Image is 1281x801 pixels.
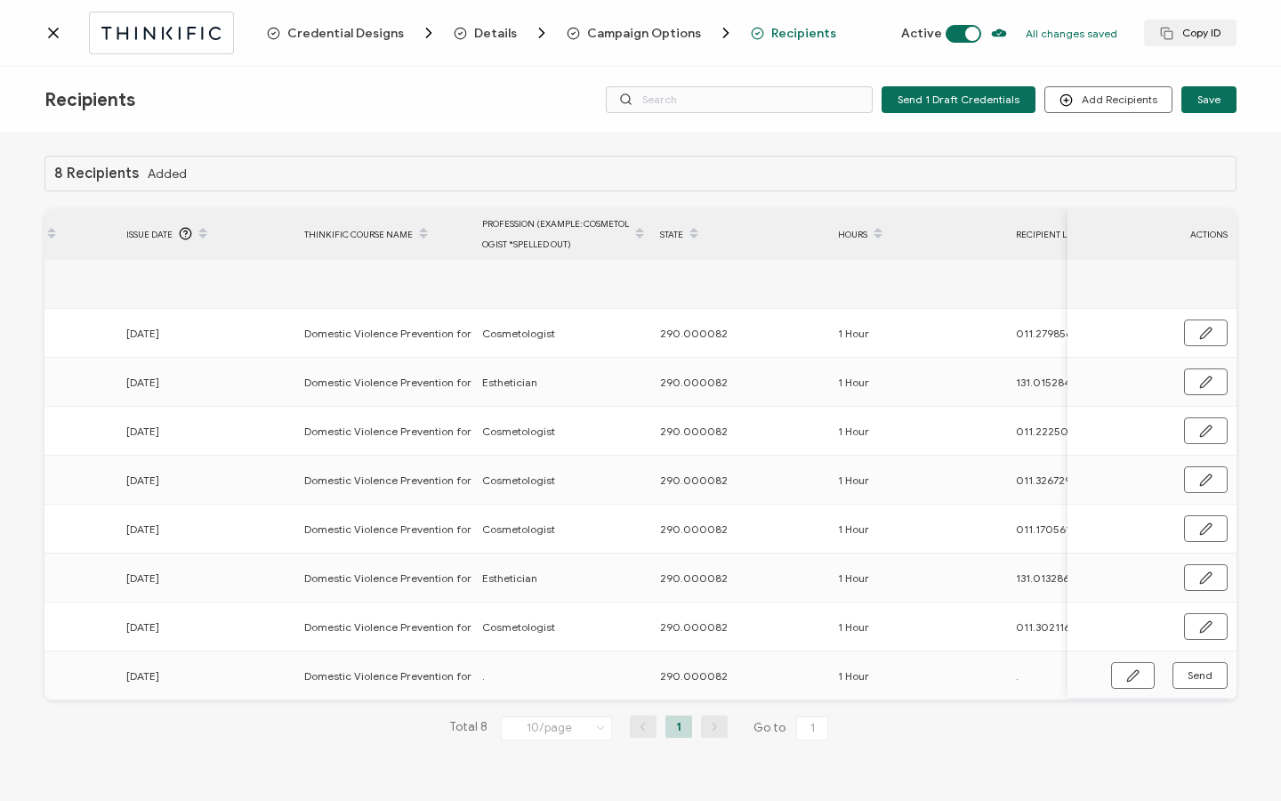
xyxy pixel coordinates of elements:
div: Profession (Example: cosmetologist *spelled out) [473,214,651,255]
span: 290.000082 [660,617,728,637]
span: Campaign Options [567,24,735,42]
span: Recipients [751,27,836,40]
span: Domestic Violence Prevention for Beauty & Wellness Professionals Class [304,421,665,441]
span: Added [148,167,187,181]
span: Recipients [771,27,836,40]
span: [DATE] [126,666,159,686]
span: Save [1197,94,1221,105]
button: Send [1172,662,1228,689]
div: recipient license number [1007,219,1185,249]
span: 1 Hour [838,323,869,344]
div: State [651,219,829,249]
button: Copy ID [1144,20,1237,46]
span: Domestic Violence Prevention for Beauty & Wellness Professionals [304,372,634,392]
span: Esthetician [482,568,537,588]
span: 131.013286 [1016,568,1069,588]
span: . [1016,666,1019,686]
span: Details [474,27,517,40]
span: Go to [753,716,832,740]
span: Cosmetologist [482,519,555,539]
div: Thinkific Course Name [295,219,473,249]
input: Search [606,86,873,113]
span: Credential Designs [267,24,438,42]
span: 290.000082 [660,421,728,441]
input: Select [501,716,612,740]
span: 1 Hour [838,372,869,392]
span: 290.000082 [660,323,728,344]
span: [DATE] [126,519,159,539]
h1: 8 Recipients [54,166,139,182]
span: Domestic Violence Prevention for Beauty & Wellness Professionals [304,323,634,344]
span: Recipients [44,89,135,111]
span: Send 1 Draft Credentials [898,94,1019,105]
li: 1 [665,716,692,738]
span: [DATE] [126,372,159,392]
span: Domestic Violence Prevention for Beauty & Wellness Professionals Class [304,568,665,588]
span: Copy ID [1160,27,1221,40]
span: Active [901,26,942,41]
span: 1 Hour [838,470,869,490]
span: [DATE] [126,323,159,344]
span: 131.015284 [1016,372,1071,392]
span: Details [454,24,551,42]
span: 011.302116 [1016,617,1070,637]
span: 011.326729 [1016,470,1071,490]
span: Campaign Options [587,27,701,40]
span: [DATE] [126,421,159,441]
button: Send 1 Draft Credentials [882,86,1035,113]
iframe: Chat Widget [1192,716,1281,801]
span: [DATE] [126,470,159,490]
span: Cosmetologist [482,617,555,637]
span: Domestic Violence Prevention for Beauty & Wellness Professionals Class [304,519,665,539]
span: [DATE] [126,617,159,637]
span: 011.170561 [1016,519,1070,539]
div: Breadcrumb [267,24,836,42]
span: 1 Hour [838,519,869,539]
span: 290.000082 [660,568,728,588]
span: Send [1188,670,1213,681]
p: All changes saved [1026,27,1117,40]
span: Credential Designs [287,27,404,40]
span: 290.000082 [660,519,728,539]
span: 290.000082 [660,372,728,392]
div: Hours [829,219,1007,249]
span: 290.000082 [660,470,728,490]
span: 1 Hour [838,421,869,441]
span: Total 8 [449,716,487,740]
span: Cosmetologist [482,421,555,441]
span: 1 Hour [838,666,869,686]
span: 290.000082 [660,666,728,686]
span: Domestic Violence Prevention for Beauty & Wellness Professionals Class [304,666,665,686]
button: Add Recipients [1044,86,1172,113]
span: [DATE] [126,568,159,588]
span: . [482,666,485,686]
button: Save [1181,86,1237,113]
span: 1 Hour [838,617,869,637]
span: Cosmetologist [482,470,555,490]
span: Issue Date [126,224,173,245]
span: Esthetician [482,372,537,392]
span: Domestic Violence Prevention for Beauty & Wellness Professionals Class [304,617,665,637]
span: 011.279856 [1016,323,1072,344]
span: 011.222504 [1016,421,1076,441]
img: thinkific.svg [99,22,224,44]
div: ACTIONS [1067,224,1237,245]
span: Cosmetologist [482,323,555,344]
span: 1 Hour [838,568,869,588]
span: Domestic Violence Prevention for Beauty & Wellness Professionals Class [304,470,665,490]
